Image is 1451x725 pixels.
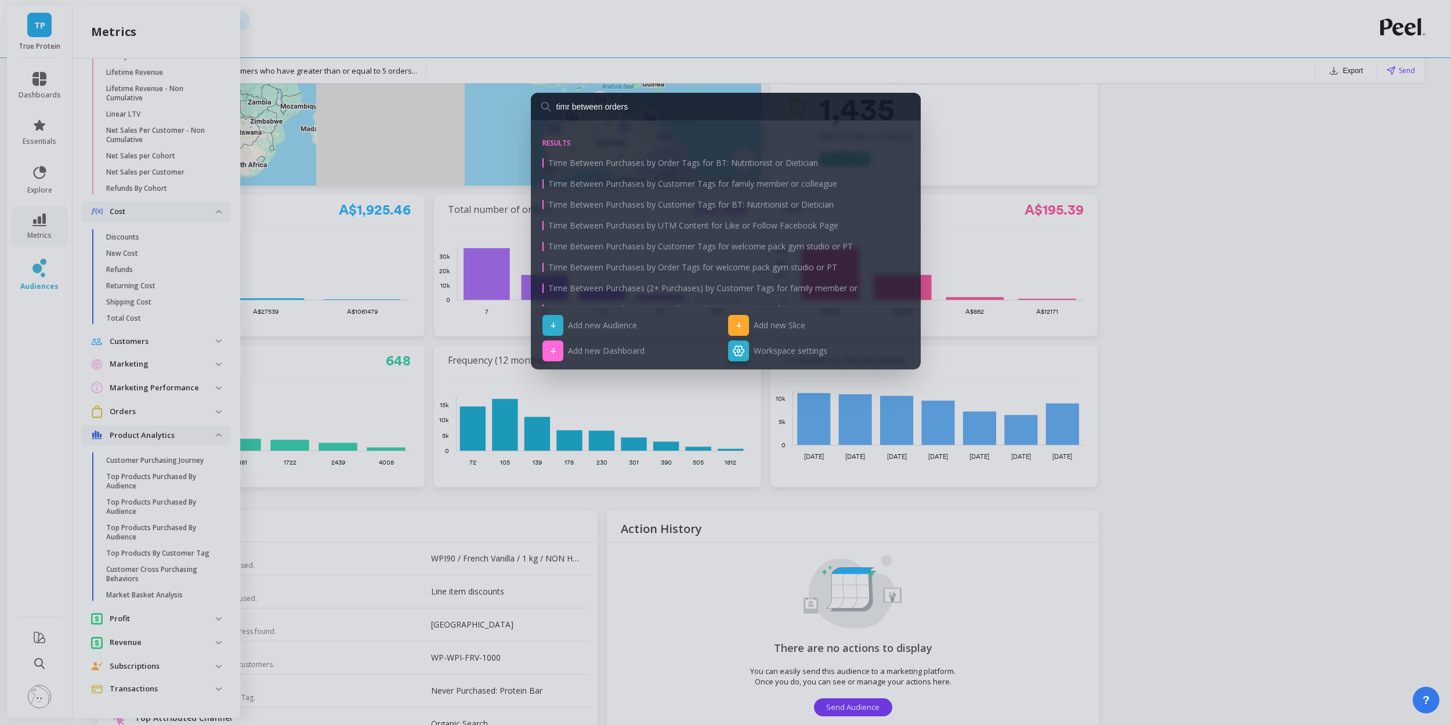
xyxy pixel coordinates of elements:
[548,303,892,315] span: Time Between Purchases (2+ Purchases) by Customer Tags for BT: Nutritionist or Dietician
[548,199,834,211] span: Time Between Purchases by Customer Tags for BT: Nutritionist or Dietician
[728,315,749,336] span: +
[1413,687,1439,713] button: ?
[531,93,921,121] input: Quick search... (cmd + k)
[548,178,837,190] span: Time Between Purchases by Customer Tags for family member or colleague
[548,220,838,231] span: Time Between Purchases by UTM Content for Like or Follow Facebook Page
[754,345,827,357] span: Workspace settings
[548,282,896,294] span: Time Between Purchases (2+ Purchases) by Customer Tags for family member or colleague
[548,241,853,252] span: Time Between Purchases by Customer Tags for welcome pack gym studio or PT
[542,315,563,336] span: +
[1423,692,1430,708] span: ?
[542,340,563,361] span: +
[548,157,818,169] span: Time Between Purchases by Order Tags for BT: Nutritionist or Dietician
[548,262,837,273] span: Time Between Purchases by Order Tags for welcome pack gym studio or PT
[535,139,916,148] h2: results
[568,320,637,331] span: Add new Audience
[754,320,805,331] span: Add new Slice
[568,345,645,357] span: Add new Dashboard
